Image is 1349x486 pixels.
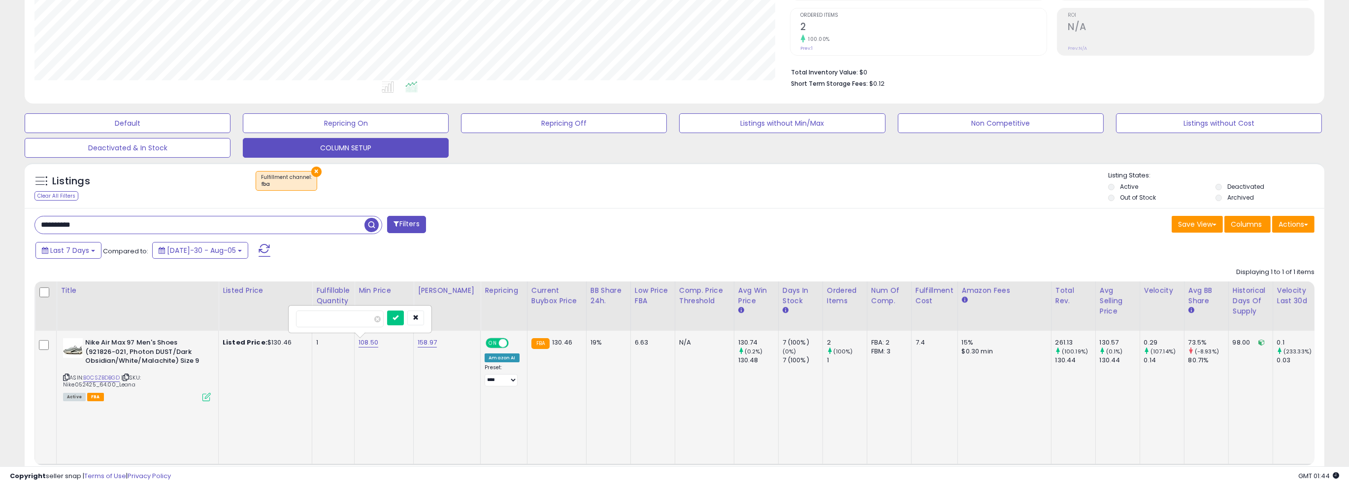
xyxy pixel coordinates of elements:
[962,347,1044,356] div: $0.30 min
[1100,356,1140,365] div: 130.44
[679,285,730,306] div: Comp. Price Threshold
[418,338,437,347] a: 158.97
[1277,285,1313,306] div: Velocity Last 30d
[1188,356,1228,365] div: 80.71%
[1172,216,1223,233] button: Save View
[261,174,312,188] span: Fulfillment channel :
[1068,45,1087,51] small: Prev: N/A
[1100,285,1136,316] div: Avg Selling Price
[1055,285,1091,306] div: Total Rev.
[833,347,853,355] small: (100%)
[801,21,1047,35] h2: 2
[1195,347,1219,355] small: (-8.93%)
[152,242,248,259] button: [DATE]-30 - Aug-05
[783,347,796,355] small: (0%)
[128,471,171,481] a: Privacy Policy
[962,338,1044,347] div: 15%
[738,306,744,315] small: Avg Win Price.
[962,285,1047,296] div: Amazon Fees
[359,285,409,296] div: Min Price
[1108,171,1324,180] p: Listing States:
[25,113,230,133] button: Default
[1231,219,1262,229] span: Columns
[791,68,858,76] b: Total Inventory Value:
[531,338,550,349] small: FBA
[167,245,236,255] span: [DATE]-30 - Aug-05
[485,353,519,362] div: Amazon AI
[1233,338,1265,347] div: 98.00
[223,338,304,347] div: $130.46
[827,338,867,347] div: 2
[311,167,322,177] button: ×
[738,356,778,365] div: 130.48
[679,338,726,347] div: N/A
[1277,338,1317,347] div: 0.1
[10,472,171,481] div: seller snap | |
[801,45,813,51] small: Prev: 1
[1144,338,1184,347] div: 0.29
[783,338,823,347] div: 7 (100%)
[1272,216,1315,233] button: Actions
[1298,471,1339,481] span: 2025-08-13 01:44 GMT
[805,35,830,43] small: 100.00%
[962,296,968,305] small: Amazon Fees.
[223,285,308,296] div: Listed Price
[1144,285,1180,296] div: Velocity
[1233,285,1269,316] div: Historical Days Of Supply
[871,338,904,347] div: FBA: 2
[418,285,476,296] div: [PERSON_NAME]
[261,181,312,188] div: fba
[679,113,885,133] button: Listings without Min/Max
[1277,356,1317,365] div: 0.03
[387,216,426,233] button: Filters
[871,347,904,356] div: FBM: 3
[1100,338,1140,347] div: 130.57
[10,471,46,481] strong: Copyright
[50,245,89,255] span: Last 7 Days
[1224,216,1271,233] button: Columns
[1144,356,1184,365] div: 0.14
[801,13,1047,18] span: Ordered Items
[1188,285,1224,306] div: Avg BB Share
[507,339,523,347] span: OFF
[63,374,141,388] span: | SKU: Nike052425_64.00_Leana
[738,285,774,306] div: Avg Win Price
[738,338,778,347] div: 130.74
[84,471,126,481] a: Terms of Use
[1236,268,1315,277] div: Displaying 1 to 1 of 1 items
[316,338,347,347] div: 1
[1120,193,1156,202] label: Out of Stock
[63,338,83,358] img: 41CLbRlMnuL._SL40_.jpg
[1188,338,1228,347] div: 73.5%
[223,338,267,347] b: Listed Price:
[103,246,148,256] span: Compared to:
[487,339,499,347] span: ON
[635,338,667,347] div: 6.63
[83,374,120,382] a: B0CSZBDBGD
[783,356,823,365] div: 7 (100%)
[1106,347,1123,355] small: (0.1%)
[591,338,623,347] div: 19%
[485,285,523,296] div: Repricing
[1116,113,1322,133] button: Listings without Cost
[85,338,205,368] b: Nike Air Max 97 Men's Shoes (921826-021, Photon DUST/Dark Obsidian/White/Malachite) Size 9
[916,285,954,306] div: Fulfillment Cost
[791,79,868,88] b: Short Term Storage Fees:
[783,306,789,315] small: Days In Stock.
[485,364,519,386] div: Preset:
[316,285,350,306] div: Fulfillable Quantity
[870,79,885,88] span: $0.12
[359,338,378,347] a: 108.50
[916,338,950,347] div: 7.4
[1068,21,1314,35] h2: N/A
[1227,193,1254,202] label: Archived
[898,113,1104,133] button: Non Competitive
[552,338,572,347] span: 130.46
[745,347,763,355] small: (0.2%)
[25,138,230,158] button: Deactivated & In Stock
[243,138,449,158] button: COLUMN SETUP
[1055,338,1095,347] div: 261.13
[827,356,867,365] div: 1
[63,393,86,401] span: All listings currently available for purchase on Amazon
[1227,182,1264,191] label: Deactivated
